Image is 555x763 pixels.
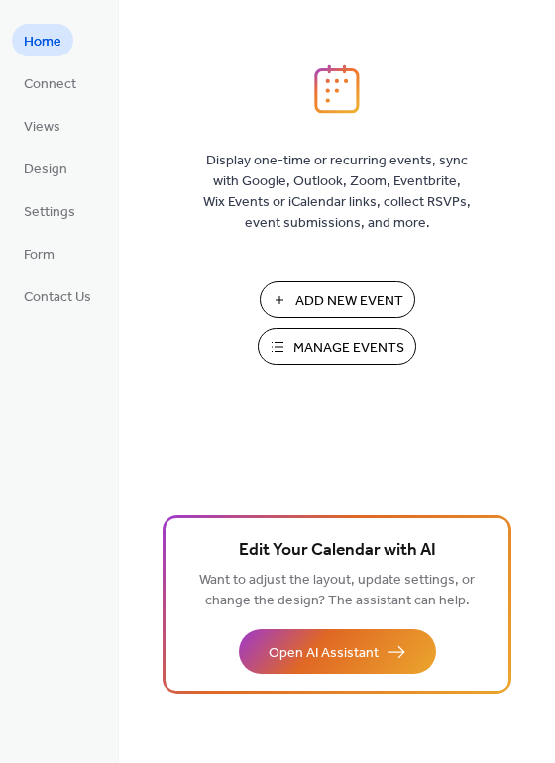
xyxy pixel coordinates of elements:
[258,328,416,365] button: Manage Events
[24,287,91,308] span: Contact Us
[12,66,88,99] a: Connect
[12,237,66,270] a: Form
[12,152,79,184] a: Design
[203,151,471,234] span: Display one-time or recurring events, sync with Google, Outlook, Zoom, Eventbrite, Wix Events or ...
[239,537,436,565] span: Edit Your Calendar with AI
[314,64,360,114] img: logo_icon.svg
[12,109,72,142] a: Views
[12,194,87,227] a: Settings
[24,74,76,95] span: Connect
[24,202,75,223] span: Settings
[199,567,475,614] span: Want to adjust the layout, update settings, or change the design? The assistant can help.
[24,160,67,180] span: Design
[260,281,415,318] button: Add New Event
[295,291,403,312] span: Add New Event
[24,32,61,53] span: Home
[269,643,379,664] span: Open AI Assistant
[293,338,404,359] span: Manage Events
[12,24,73,56] a: Home
[24,117,60,138] span: Views
[239,629,436,674] button: Open AI Assistant
[12,279,103,312] a: Contact Us
[24,245,55,266] span: Form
